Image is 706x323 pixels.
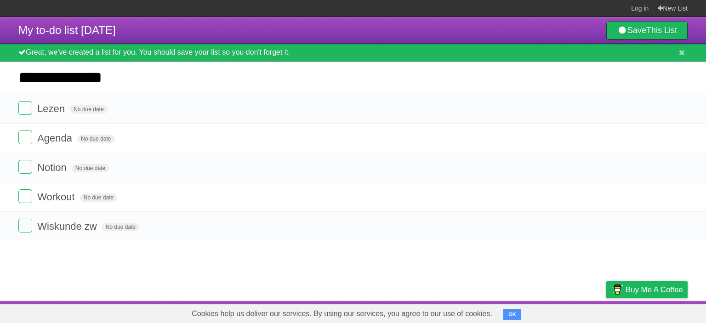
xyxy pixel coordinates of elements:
img: Buy me a coffee [611,282,623,297]
a: Buy me a coffee [606,281,688,298]
label: Done [18,160,32,174]
span: No due date [80,193,117,202]
a: SaveThis List [606,21,688,40]
a: About [484,303,503,321]
span: No due date [72,164,109,172]
label: Done [18,219,32,232]
span: Wiskunde zw [37,221,99,232]
span: No due date [77,135,114,143]
label: Done [18,189,32,203]
a: Suggest a feature [630,303,688,321]
span: My to-do list [DATE] [18,24,116,36]
b: This List [646,26,677,35]
label: Done [18,101,32,115]
a: Privacy [594,303,618,321]
span: No due date [70,105,107,113]
span: No due date [102,223,139,231]
span: Notion [37,162,69,173]
span: Buy me a coffee [626,282,683,298]
a: Terms [563,303,583,321]
a: Developers [514,303,552,321]
span: Workout [37,191,77,203]
label: Done [18,130,32,144]
span: Lezen [37,103,67,114]
span: Agenda [37,132,74,144]
span: Cookies help us deliver our services. By using our services, you agree to our use of cookies. [182,305,501,323]
button: OK [503,309,521,320]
